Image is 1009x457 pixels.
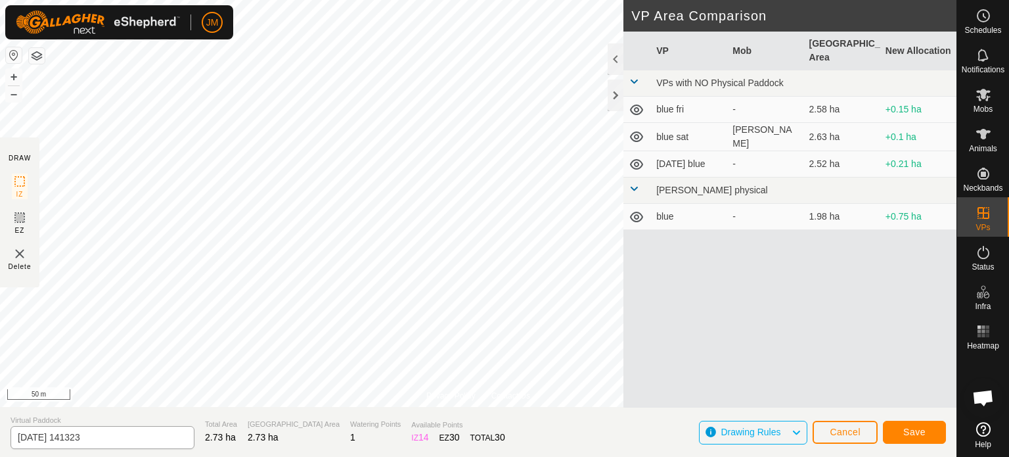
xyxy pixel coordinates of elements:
span: JM [206,16,219,30]
div: [PERSON_NAME] [732,123,798,151]
button: Cancel [813,421,878,444]
span: Schedules [964,26,1001,34]
td: 2.58 ha [804,97,880,123]
button: – [6,86,22,102]
button: Save [883,421,946,444]
span: Heatmap [967,342,999,350]
div: TOTAL [470,431,505,445]
span: 2.73 ha [248,432,279,443]
span: 2.73 ha [205,432,236,443]
img: VP [12,246,28,262]
button: Map Layers [29,48,45,64]
span: 1 [350,432,355,443]
span: Status [972,263,994,271]
div: IZ [411,431,428,445]
span: Total Area [205,419,237,430]
td: +0.15 ha [880,97,956,123]
img: Gallagher Logo [16,11,180,34]
span: 30 [495,432,505,443]
span: Drawing Rules [721,427,780,437]
td: +0.75 ha [880,204,956,230]
span: Notifications [962,66,1004,74]
td: blue fri [651,97,727,123]
th: [GEOGRAPHIC_DATA] Area [804,32,880,70]
span: [GEOGRAPHIC_DATA] Area [248,419,340,430]
span: Save [903,427,926,437]
a: Privacy Policy [426,390,476,402]
span: VPs with NO Physical Paddock [656,78,784,88]
h2: VP Area Comparison [631,8,956,24]
div: DRAW [9,153,31,163]
td: 2.63 ha [804,123,880,151]
div: - [732,210,798,224]
span: Help [975,441,991,448]
span: Animals [969,145,997,153]
a: Contact Us [491,390,530,402]
td: +0.1 ha [880,123,956,151]
span: 30 [449,432,460,443]
td: 2.52 ha [804,151,880,178]
a: Help [957,417,1009,454]
button: + [6,69,22,85]
button: Reset Map [6,47,22,63]
span: IZ [16,189,24,199]
td: [DATE] blue [651,151,727,178]
span: Cancel [830,427,861,437]
th: Mob [727,32,803,70]
span: VPs [975,224,990,231]
span: Neckbands [963,184,1002,192]
span: EZ [15,226,25,235]
span: Available Points [411,420,504,431]
span: Watering Points [350,419,401,430]
div: EZ [439,431,460,445]
span: 14 [418,432,429,443]
td: blue [651,204,727,230]
span: [PERSON_NAME] physical [656,185,768,195]
div: - [732,157,798,171]
span: Virtual Paddock [11,415,194,426]
div: - [732,103,798,116]
th: VP [651,32,727,70]
div: Open chat [964,378,1003,418]
span: Delete [9,262,32,272]
span: Mobs [974,105,993,113]
td: blue sat [651,123,727,151]
th: New Allocation [880,32,956,70]
td: 1.98 ha [804,204,880,230]
span: Infra [975,302,991,310]
td: +0.21 ha [880,151,956,178]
